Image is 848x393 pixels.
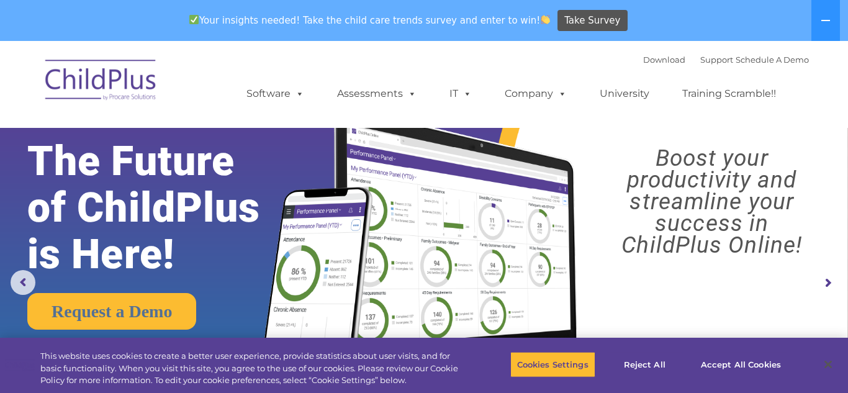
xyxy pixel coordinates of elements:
[39,51,163,113] img: ChildPlus by Procare Solutions
[814,351,842,378] button: Close
[189,15,199,24] img: ✅
[670,81,788,106] a: Training Scramble!!
[736,55,809,65] a: Schedule A Demo
[27,138,298,278] rs-layer: The Future of ChildPlus is Here!
[643,55,809,65] font: |
[40,350,466,387] div: This website uses cookies to create a better user experience, provide statistics about user visit...
[510,351,595,377] button: Cookies Settings
[564,10,620,32] span: Take Survey
[492,81,579,106] a: Company
[557,10,628,32] a: Take Survey
[586,147,837,256] rs-layer: Boost your productivity and streamline your success in ChildPlus Online!
[643,55,685,65] a: Download
[27,293,196,330] a: Request a Demo
[587,81,662,106] a: University
[700,55,733,65] a: Support
[694,351,788,377] button: Accept All Cookies
[541,15,550,24] img: 👏
[606,351,683,377] button: Reject All
[184,8,556,32] span: Your insights needed! Take the child care trends survey and enter to win!
[437,81,484,106] a: IT
[234,81,317,106] a: Software
[325,81,429,106] a: Assessments
[173,82,210,91] span: Last name
[173,133,225,142] span: Phone number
